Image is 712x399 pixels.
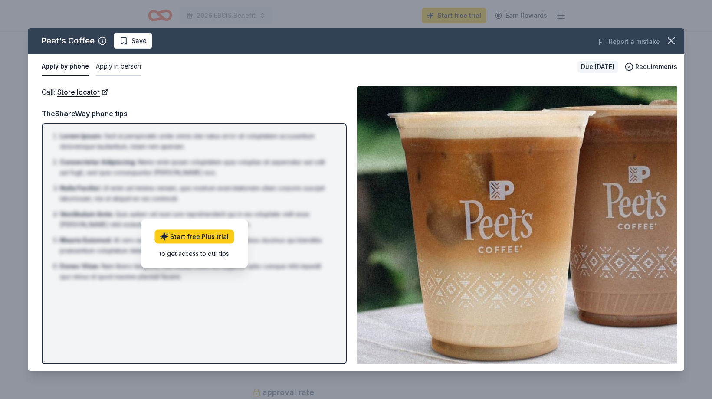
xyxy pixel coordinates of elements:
[60,132,102,140] span: Lorem Ipsum :
[154,249,234,258] div: to get access to our tips
[60,236,112,244] span: Mauris Euismod :
[42,58,89,76] button: Apply by phone
[131,36,147,46] span: Save
[60,262,100,270] span: Donec Vitae :
[60,158,136,166] span: Consectetur Adipiscing :
[42,108,347,119] div: TheShareWay phone tips
[60,209,334,230] li: Quis autem vel eum iure reprehenderit qui in ea voluptate velit esse [PERSON_NAME] nihil molestia...
[154,229,234,243] a: Start free Plus trial
[577,61,618,73] div: Due [DATE]
[60,210,114,218] span: Vestibulum Ante :
[60,183,334,204] li: Ut enim ad minima veniam, quis nostrum exercitationem ullam corporis suscipit laboriosam, nisi ut...
[598,36,660,47] button: Report a mistake
[96,58,141,76] button: Apply in person
[42,34,95,48] div: Peet's Coffee
[114,33,152,49] button: Save
[60,235,334,256] li: At vero eos et accusamus et iusto odio dignissimos ducimus qui blanditiis praesentium voluptatum ...
[42,86,347,98] div: Call :
[60,184,101,192] span: Nulla Facilisi :
[60,261,334,282] li: Nam libero tempore, cum soluta nobis est eligendi optio cumque nihil impedit quo minus id quod ma...
[60,157,334,178] li: Nemo enim ipsam voluptatem quia voluptas sit aspernatur aut odit aut fugit, sed quia consequuntur...
[60,131,334,152] li: Sed ut perspiciatis unde omnis iste natus error sit voluptatem accusantium doloremque laudantium,...
[57,86,108,98] a: Store locator
[625,62,677,72] button: Requirements
[357,86,677,364] img: Image for Peet's Coffee
[635,62,677,72] span: Requirements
